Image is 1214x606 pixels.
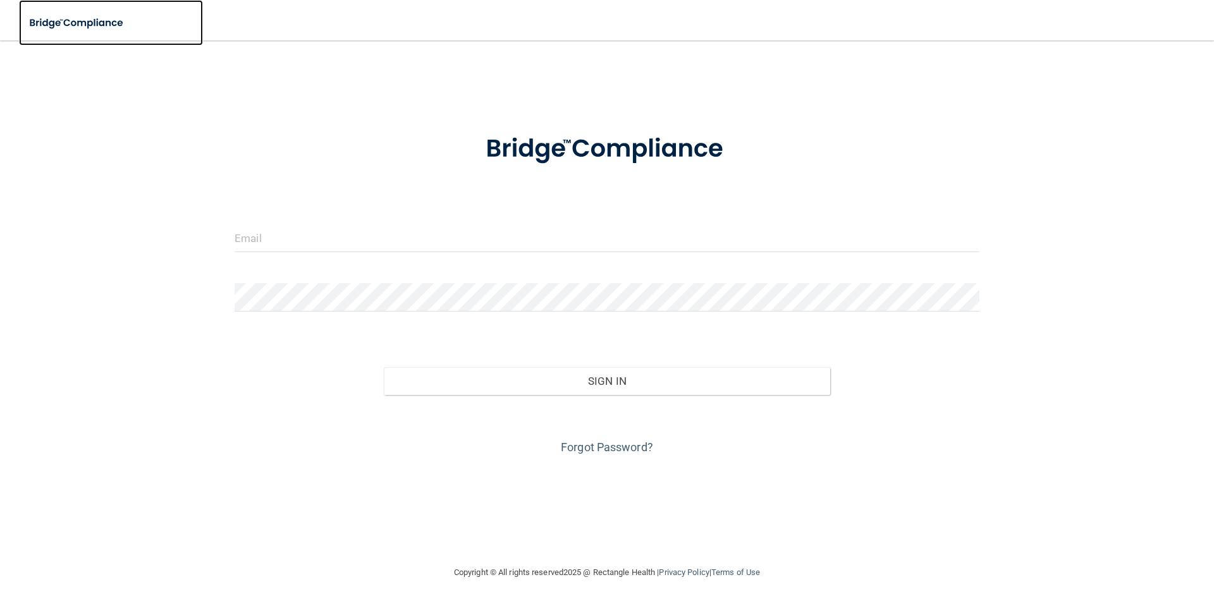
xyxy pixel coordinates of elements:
[19,10,135,36] img: bridge_compliance_login_screen.278c3ca4.svg
[376,552,838,593] div: Copyright © All rights reserved 2025 @ Rectangle Health | |
[659,567,709,577] a: Privacy Policy
[460,116,754,182] img: bridge_compliance_login_screen.278c3ca4.svg
[235,224,979,252] input: Email
[561,440,653,454] a: Forgot Password?
[711,567,760,577] a: Terms of Use
[384,367,831,395] button: Sign In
